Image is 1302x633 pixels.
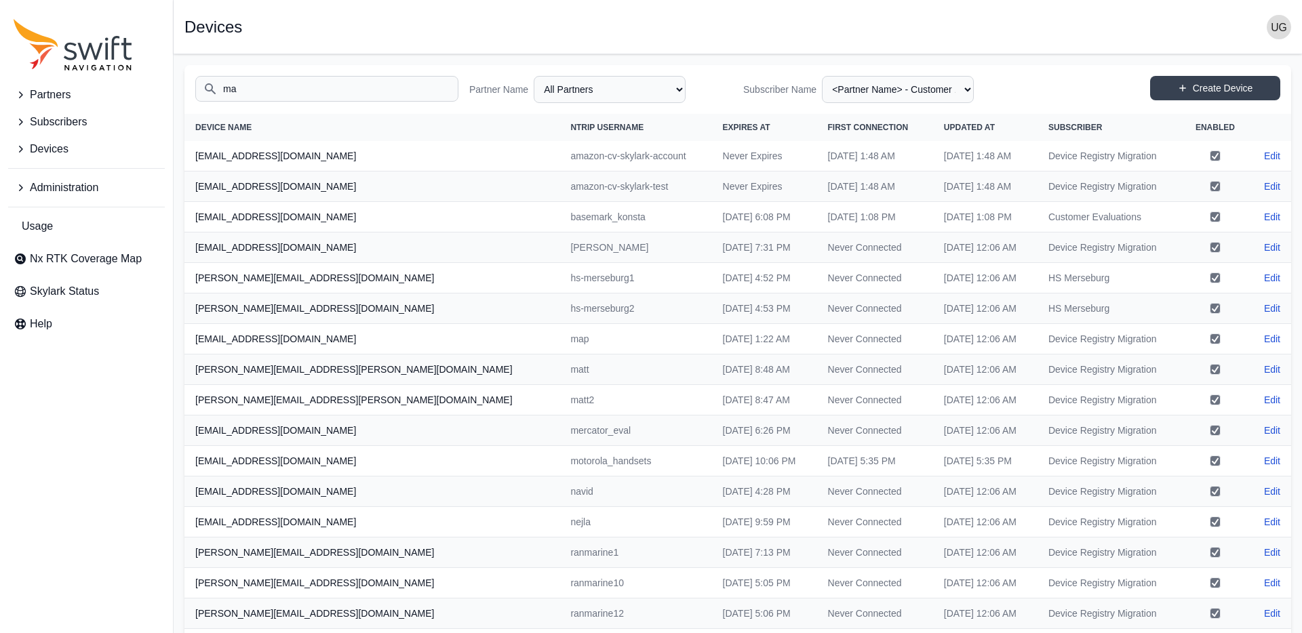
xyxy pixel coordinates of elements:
[184,415,559,446] th: [EMAIL_ADDRESS][DOMAIN_NAME]
[559,446,711,476] td: motorola_handsets
[30,114,87,130] span: Subscribers
[8,245,165,272] a: Nx RTK Coverage Map
[184,232,559,263] th: [EMAIL_ADDRESS][DOMAIN_NAME]
[817,446,933,476] td: [DATE] 5:35 PM
[933,202,1038,232] td: [DATE] 1:08 PM
[1038,568,1181,598] td: Device Registry Migration
[712,415,817,446] td: [DATE] 6:26 PM
[712,263,817,293] td: [DATE] 4:52 PM
[712,324,817,354] td: [DATE] 1:22 AM
[184,202,559,232] th: [EMAIL_ADDRESS][DOMAIN_NAME]
[933,293,1038,324] td: [DATE] 12:06 AM
[817,598,933,629] td: Never Connected
[817,171,933,202] td: [DATE] 1:48 AM
[712,171,817,202] td: Never Expires
[1264,241,1280,254] a: Edit
[933,446,1038,476] td: [DATE] 5:35 PM
[1264,515,1280,529] a: Edit
[1038,141,1181,171] td: Device Registry Migration
[712,202,817,232] td: [DATE] 6:08 PM
[933,507,1038,537] td: [DATE] 12:06 AM
[195,76,458,102] input: Search
[184,476,559,507] th: [EMAIL_ADDRESS][DOMAIN_NAME]
[8,278,165,305] a: Skylark Status
[712,354,817,385] td: [DATE] 8:48 AM
[30,141,68,157] span: Devices
[8,81,165,108] button: Partners
[1038,202,1181,232] td: Customer Evaluations
[817,354,933,385] td: Never Connected
[712,446,817,476] td: [DATE] 10:06 PM
[559,415,711,446] td: mercator_eval
[1038,293,1181,324] td: HS Merseburg
[817,476,933,507] td: Never Connected
[559,114,711,141] th: NTRIP Username
[712,476,817,507] td: [DATE] 4:28 PM
[8,108,165,136] button: Subscribers
[184,537,559,568] th: [PERSON_NAME][EMAIL_ADDRESS][DOMAIN_NAME]
[817,263,933,293] td: Never Connected
[559,293,711,324] td: hs-merseburg2
[469,83,528,96] label: Partner Name
[723,123,770,132] span: Expires At
[559,385,711,415] td: matt2
[1264,210,1280,224] a: Edit
[933,263,1038,293] td: [DATE] 12:06 AM
[30,251,142,267] span: Nx RTK Coverage Map
[1264,607,1280,620] a: Edit
[184,446,559,476] th: [EMAIL_ADDRESS][DOMAIN_NAME]
[1264,393,1280,407] a: Edit
[933,385,1038,415] td: [DATE] 12:06 AM
[1150,76,1280,100] a: Create Device
[712,598,817,629] td: [DATE] 5:06 PM
[1264,454,1280,468] a: Edit
[1181,114,1249,141] th: Enabled
[22,218,53,234] span: Usage
[30,87,71,103] span: Partners
[1267,15,1291,39] img: user photo
[1038,232,1181,263] td: Device Registry Migration
[534,76,686,103] select: Partner Name
[712,537,817,568] td: [DATE] 7:13 PM
[1038,354,1181,385] td: Device Registry Migration
[1038,446,1181,476] td: Device Registry Migration
[184,19,242,35] h1: Devices
[1264,424,1280,437] a: Edit
[933,171,1038,202] td: [DATE] 1:48 AM
[8,213,165,240] a: Usage
[933,537,1038,568] td: [DATE] 12:06 AM
[184,171,559,202] th: [EMAIL_ADDRESS][DOMAIN_NAME]
[559,507,711,537] td: nejla
[184,385,559,415] th: [PERSON_NAME][EMAIL_ADDRESS][PERSON_NAME][DOMAIN_NAME]
[1038,263,1181,293] td: HS Merseburg
[184,263,559,293] th: [PERSON_NAME][EMAIL_ADDRESS][DOMAIN_NAME]
[712,232,817,263] td: [DATE] 7:31 PM
[817,232,933,263] td: Never Connected
[933,598,1038,629] td: [DATE] 12:06 AM
[184,507,559,537] th: [EMAIL_ADDRESS][DOMAIN_NAME]
[1264,149,1280,163] a: Edit
[817,385,933,415] td: Never Connected
[1038,507,1181,537] td: Device Registry Migration
[184,354,559,385] th: [PERSON_NAME][EMAIL_ADDRESS][PERSON_NAME][DOMAIN_NAME]
[828,123,909,132] span: First Connection
[184,598,559,629] th: [PERSON_NAME][EMAIL_ADDRESS][DOMAIN_NAME]
[933,141,1038,171] td: [DATE] 1:48 AM
[184,568,559,598] th: [PERSON_NAME][EMAIL_ADDRESS][DOMAIN_NAME]
[184,324,559,354] th: [EMAIL_ADDRESS][DOMAIN_NAME]
[1038,385,1181,415] td: Device Registry Migration
[184,114,559,141] th: Device Name
[817,537,933,568] td: Never Connected
[933,354,1038,385] td: [DATE] 12:06 AM
[559,537,711,568] td: ranmarine1
[1264,485,1280,498] a: Edit
[184,293,559,324] th: [PERSON_NAME][EMAIL_ADDRESS][DOMAIN_NAME]
[1264,576,1280,590] a: Edit
[1038,476,1181,507] td: Device Registry Migration
[559,171,711,202] td: amazon-cv-skylark-test
[1038,114,1181,141] th: Subscriber
[1038,324,1181,354] td: Device Registry Migration
[559,263,711,293] td: hs-merseburg1
[559,598,711,629] td: ranmarine12
[1264,546,1280,559] a: Edit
